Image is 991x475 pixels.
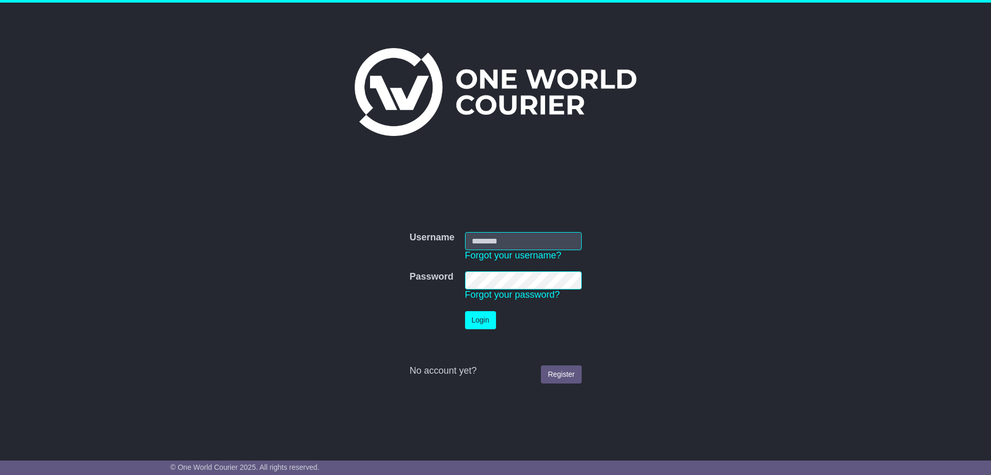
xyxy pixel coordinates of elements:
label: Username [409,232,454,243]
img: One World [355,48,636,136]
label: Password [409,271,453,283]
a: Register [541,365,581,384]
a: Forgot your username? [465,250,562,261]
div: No account yet? [409,365,581,377]
span: © One World Courier 2025. All rights reserved. [170,463,319,471]
a: Forgot your password? [465,289,560,300]
button: Login [465,311,496,329]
